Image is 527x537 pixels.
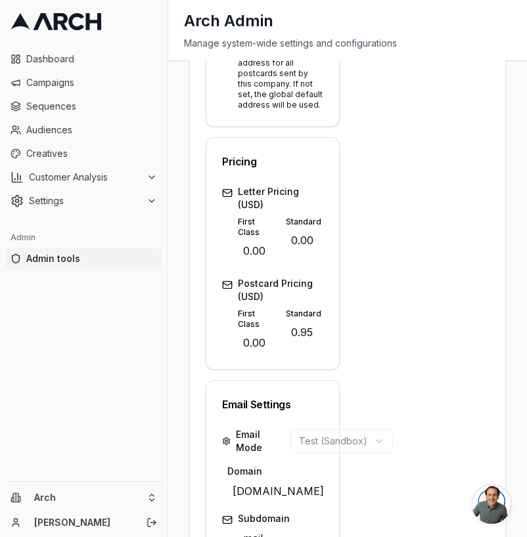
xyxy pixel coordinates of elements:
span: Sequences [26,100,157,113]
label: Letter Pricing (USD) [238,185,323,211]
a: Sequences [5,96,162,117]
span: 0.95 [286,322,318,343]
label: Postcard Pricing (USD) [238,277,323,303]
label: First Class [238,309,275,330]
button: Customer Analysis [5,167,162,188]
a: Creatives [5,143,162,164]
button: Arch [5,487,162,508]
h1: Arch Admin [184,11,273,32]
div: Pricing [222,154,323,169]
label: Standard [286,309,323,319]
div: Admin [5,227,162,248]
label: Subdomain [238,512,323,525]
a: Dashboard [5,49,162,70]
a: Audiences [5,119,162,140]
div: Manage system-wide settings and configurations [184,37,511,50]
label: Email Mode [236,428,280,454]
label: Standard [286,217,323,227]
span: [DOMAIN_NAME] [227,481,329,502]
span: Campaigns [26,76,157,89]
label: First Class [238,217,275,238]
span: 0.00 [286,230,319,251]
span: Admin tools [26,252,157,265]
span: 0.00 [238,332,271,353]
span: Settings [29,194,141,207]
a: Campaigns [5,72,162,93]
a: Open chat [472,484,511,524]
span: Customer Analysis [29,171,141,184]
span: 0.00 [238,240,271,261]
label: Domain [227,465,350,478]
span: Dashboard [26,53,157,66]
div: Email Settings [222,397,323,412]
span: Arch [34,492,141,504]
a: Admin tools [5,248,162,269]
p: This address will be used as the "from" address for all postcards sent by this company. If not se... [238,37,323,110]
button: Settings [5,190,162,211]
a: [PERSON_NAME] [34,516,132,529]
button: Log out [143,513,161,532]
span: Audiences [26,123,157,137]
span: Creatives [26,147,157,160]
